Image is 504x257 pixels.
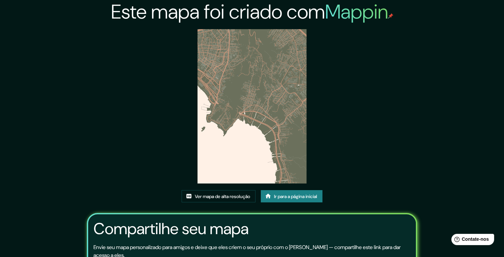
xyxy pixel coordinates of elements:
font: Compartilhe seu mapa [93,218,249,239]
img: pino de mapa [388,13,393,19]
img: created-map [197,29,307,183]
font: Ir para a página inicial [274,193,317,199]
a: Ver mapa de alta resolução [182,190,255,203]
a: Ir para a página inicial [261,190,322,203]
iframe: Iniciador de widget de ajuda [445,231,497,250]
font: Ver mapa de alta resolução [195,193,250,199]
